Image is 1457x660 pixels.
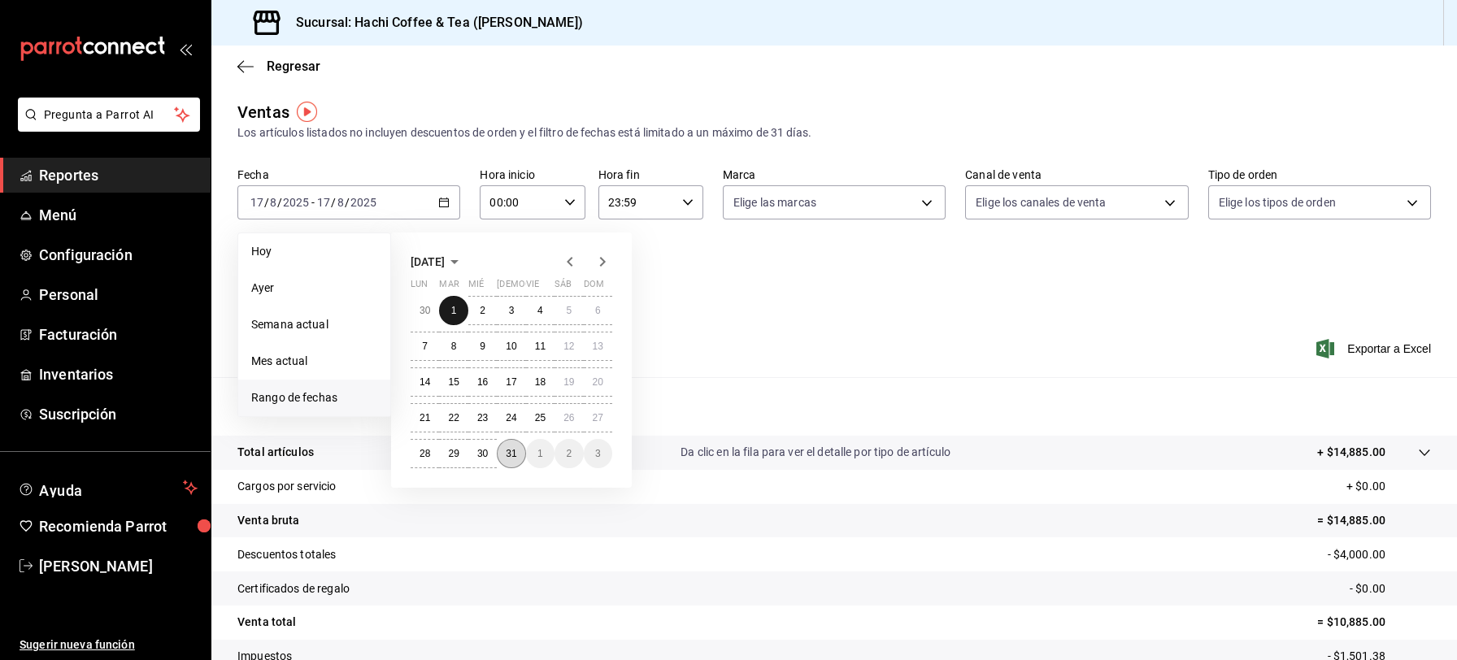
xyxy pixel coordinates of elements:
abbr: 14 de julio de 2025 [420,376,430,388]
button: open_drawer_menu [179,42,192,55]
input: ---- [350,196,377,209]
abbr: 10 de julio de 2025 [506,341,516,352]
button: 1 de julio de 2025 [439,296,468,325]
p: = $14,885.00 [1317,512,1431,529]
abbr: 3 de agosto de 2025 [595,448,601,459]
span: [DATE] [411,255,445,268]
abbr: 27 de julio de 2025 [593,412,603,423]
button: 11 de julio de 2025 [526,332,555,361]
span: Ayuda [39,478,176,497]
button: Pregunta a Parrot AI [18,98,200,132]
span: Hoy [251,243,377,260]
span: / [345,196,350,209]
button: 30 de julio de 2025 [468,439,497,468]
abbr: 6 de julio de 2025 [595,305,601,316]
abbr: 30 de junio de 2025 [420,305,430,316]
div: Ventas [237,100,289,124]
button: 9 de julio de 2025 [468,332,497,361]
button: 22 de julio de 2025 [439,403,468,432]
p: Venta bruta [237,512,299,529]
div: Los artículos listados no incluyen descuentos de orden y el filtro de fechas está limitado a un m... [237,124,1431,141]
span: Elige los canales de venta [976,194,1106,211]
abbr: 4 de julio de 2025 [537,305,543,316]
button: Tooltip marker [297,102,317,122]
label: Canal de venta [965,169,1188,180]
label: Hora inicio [480,169,585,180]
button: 15 de julio de 2025 [439,367,468,397]
button: 3 de agosto de 2025 [584,439,612,468]
abbr: 29 de julio de 2025 [448,448,459,459]
button: 17 de julio de 2025 [497,367,525,397]
span: Sugerir nueva función [20,636,198,653]
button: 24 de julio de 2025 [497,403,525,432]
span: - [311,196,315,209]
p: - $4,000.00 [1328,546,1431,563]
span: Facturación [39,323,198,345]
abbr: 16 de julio de 2025 [477,376,488,388]
abbr: 2 de agosto de 2025 [566,448,572,459]
button: 31 de julio de 2025 [497,439,525,468]
abbr: 1 de julio de 2025 [451,305,457,316]
button: 18 de julio de 2025 [526,367,555,397]
span: / [331,196,336,209]
abbr: 18 de julio de 2025 [535,376,546,388]
abbr: 12 de julio de 2025 [563,341,574,352]
span: Semana actual [251,316,377,333]
span: Recomienda Parrot [39,515,198,537]
abbr: 1 de agosto de 2025 [537,448,543,459]
abbr: 31 de julio de 2025 [506,448,516,459]
abbr: 15 de julio de 2025 [448,376,459,388]
button: 1 de agosto de 2025 [526,439,555,468]
p: Cargos por servicio [237,478,337,495]
span: Configuración [39,244,198,266]
input: -- [337,196,345,209]
abbr: 30 de julio de 2025 [477,448,488,459]
button: Regresar [237,59,320,74]
button: 2 de agosto de 2025 [555,439,583,468]
span: Regresar [267,59,320,74]
abbr: 3 de julio de 2025 [509,305,515,316]
span: Pregunta a Parrot AI [44,106,175,124]
abbr: 11 de julio de 2025 [535,341,546,352]
abbr: viernes [526,279,539,296]
button: 23 de julio de 2025 [468,403,497,432]
abbr: 24 de julio de 2025 [506,412,516,423]
button: 19 de julio de 2025 [555,367,583,397]
abbr: 8 de julio de 2025 [451,341,457,352]
abbr: miércoles [468,279,484,296]
span: Mes actual [251,353,377,370]
abbr: 19 de julio de 2025 [563,376,574,388]
span: Personal [39,284,198,306]
label: Tipo de orden [1208,169,1431,180]
abbr: domingo [584,279,604,296]
abbr: 25 de julio de 2025 [535,412,546,423]
button: 16 de julio de 2025 [468,367,497,397]
button: 28 de julio de 2025 [411,439,439,468]
button: 25 de julio de 2025 [526,403,555,432]
span: Ayer [251,280,377,297]
abbr: 17 de julio de 2025 [506,376,516,388]
p: Certificados de regalo [237,580,350,597]
button: 5 de julio de 2025 [555,296,583,325]
abbr: lunes [411,279,428,296]
a: Pregunta a Parrot AI [11,118,200,135]
input: ---- [282,196,310,209]
button: 26 de julio de 2025 [555,403,583,432]
button: 21 de julio de 2025 [411,403,439,432]
span: Elige las marcas [733,194,816,211]
abbr: 21 de julio de 2025 [420,412,430,423]
input: -- [269,196,277,209]
span: Exportar a Excel [1320,339,1431,358]
abbr: 22 de julio de 2025 [448,412,459,423]
span: Rango de fechas [251,389,377,406]
span: / [277,196,282,209]
span: Suscripción [39,403,198,425]
button: 3 de julio de 2025 [497,296,525,325]
abbr: 23 de julio de 2025 [477,412,488,423]
label: Fecha [237,169,460,180]
span: Menú [39,204,198,226]
button: 29 de julio de 2025 [439,439,468,468]
abbr: 2 de julio de 2025 [480,305,485,316]
abbr: 28 de julio de 2025 [420,448,430,459]
span: Elige los tipos de orden [1219,194,1336,211]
